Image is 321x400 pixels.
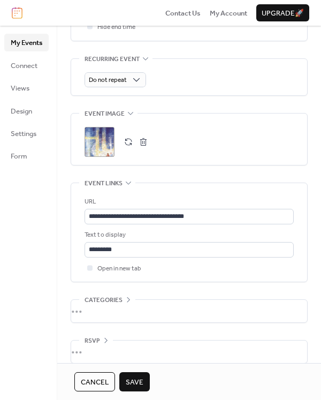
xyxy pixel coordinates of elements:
[74,372,115,391] button: Cancel
[85,109,125,119] span: Event image
[165,8,201,19] span: Contact Us
[85,197,292,207] div: URL
[165,7,201,18] a: Contact Us
[4,147,49,164] a: Form
[210,7,247,18] a: My Account
[11,106,32,117] span: Design
[71,341,307,363] div: •••
[11,83,29,94] span: Views
[85,54,140,64] span: Recurring event
[97,22,135,33] span: Hide end time
[97,263,141,274] span: Open in new tab
[119,372,150,391] button: Save
[85,127,114,157] div: ;
[71,300,307,322] div: •••
[4,34,49,51] a: My Events
[11,151,27,162] span: Form
[11,129,36,139] span: Settings
[126,377,143,388] span: Save
[210,8,247,19] span: My Account
[85,336,100,346] span: RSVP
[89,74,127,86] span: Do not repeat
[256,4,309,21] button: Upgrade🚀
[262,8,304,19] span: Upgrade 🚀
[12,7,22,19] img: logo
[85,230,292,240] div: Text to display
[85,295,123,306] span: Categories
[4,125,49,142] a: Settings
[11,61,37,71] span: Connect
[4,57,49,74] a: Connect
[11,37,42,48] span: My Events
[4,79,49,96] a: Views
[4,102,49,119] a: Design
[81,377,109,388] span: Cancel
[85,178,123,189] span: Event links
